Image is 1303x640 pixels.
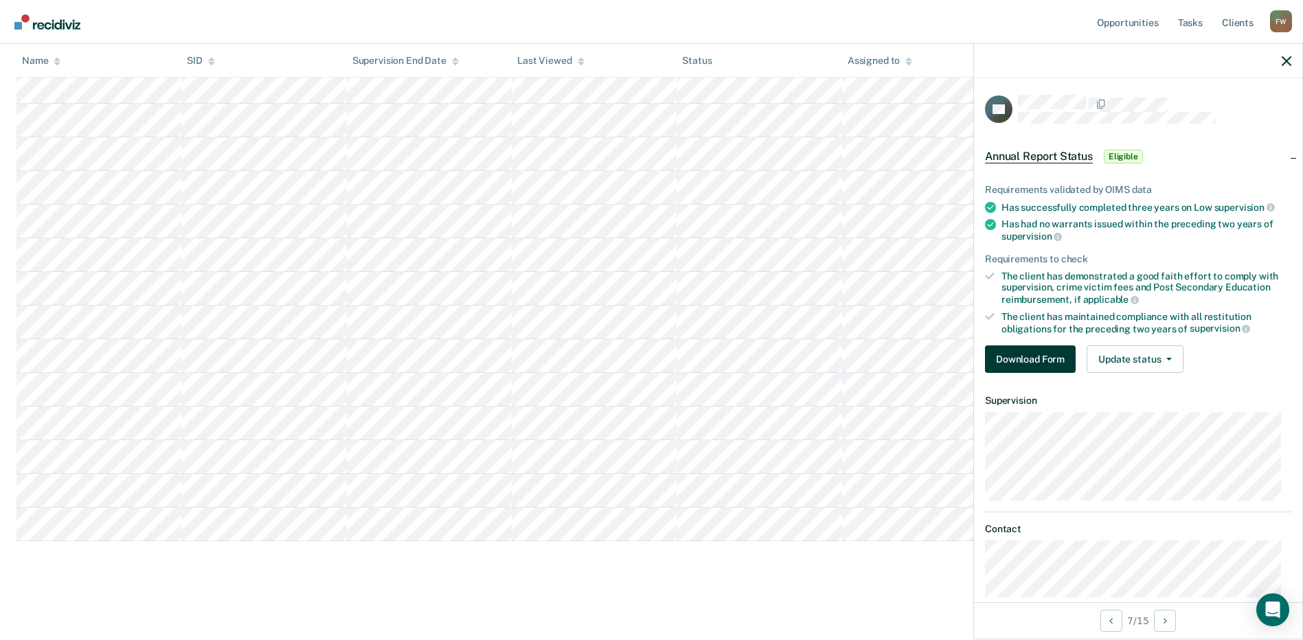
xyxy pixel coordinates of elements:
a: Navigate to form link [985,345,1081,373]
div: Last Viewed [517,55,584,67]
div: The client has maintained compliance with all restitution obligations for the preceding two years of [1001,311,1291,334]
div: Has successfully completed three years on Low [1001,201,1291,214]
button: Previous Opportunity [1100,610,1122,632]
button: Update status [1087,345,1183,373]
div: Annual Report StatusEligible [974,135,1302,179]
span: supervision [1190,323,1250,334]
div: SID [187,55,215,67]
div: 7 / 15 [974,602,1302,639]
div: Requirements to check [985,253,1291,265]
div: Name [22,55,60,67]
span: applicable [1083,294,1139,305]
span: Eligible [1104,150,1143,163]
div: Status [682,55,712,67]
button: Profile dropdown button [1270,10,1292,32]
dt: Contact [985,523,1291,535]
span: supervision [1214,202,1275,213]
div: The client has demonstrated a good faith effort to comply with supervision, crime victim fees and... [1001,271,1291,306]
div: Open Intercom Messenger [1256,593,1289,626]
span: Annual Report Status [985,150,1093,163]
span: supervision [1001,231,1062,242]
div: Requirements validated by OIMS data [985,184,1291,196]
img: Recidiviz [14,14,80,30]
dt: Supervision [985,395,1291,407]
button: Next Opportunity [1154,610,1176,632]
div: F W [1270,10,1292,32]
div: Has had no warrants issued within the preceding two years of [1001,218,1291,242]
div: Supervision End Date [352,55,459,67]
button: Download Form [985,345,1076,373]
div: Assigned to [848,55,912,67]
